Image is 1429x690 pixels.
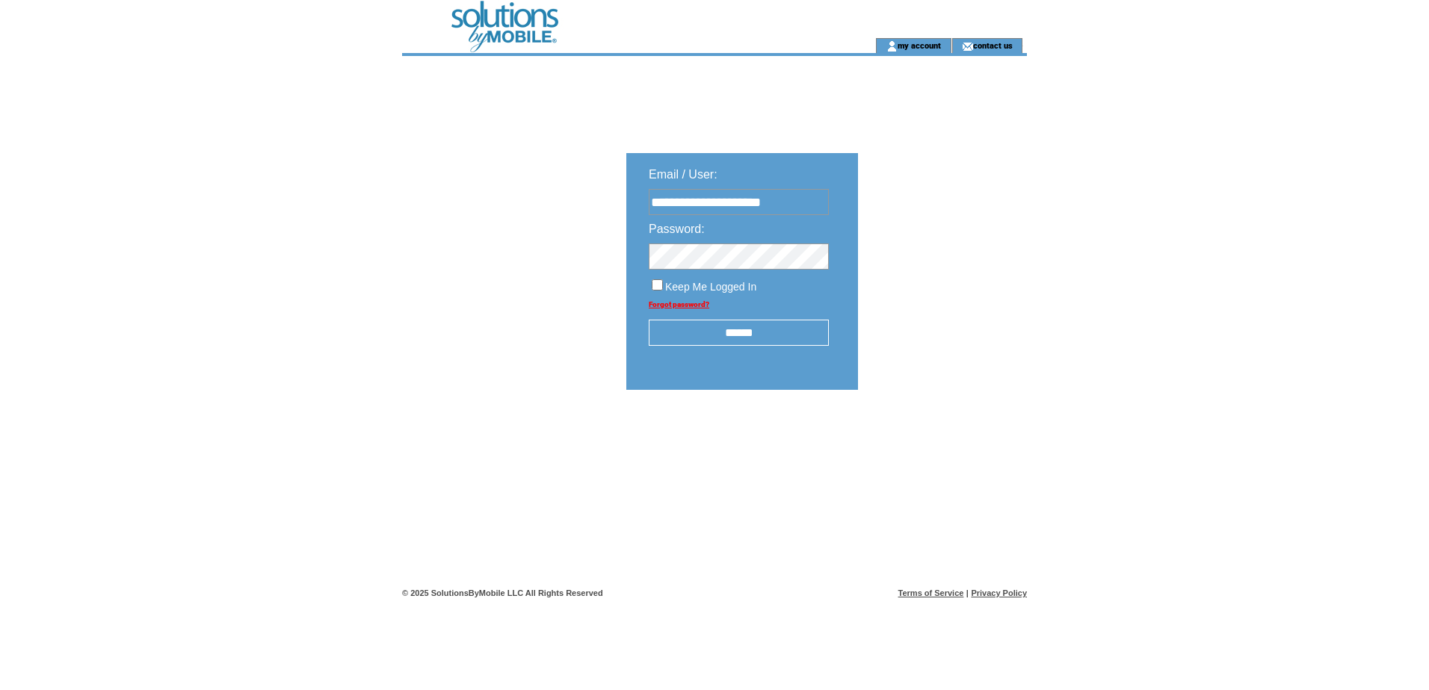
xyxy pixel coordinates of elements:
[966,588,969,597] span: |
[962,40,973,52] img: contact_us_icon.gif
[901,427,976,446] img: transparent.png
[665,281,756,293] span: Keep Me Logged In
[898,588,964,597] a: Terms of Service
[649,168,717,181] span: Email / User:
[973,40,1013,50] a: contact us
[971,588,1027,597] a: Privacy Policy
[402,588,603,597] span: © 2025 SolutionsByMobile LLC All Rights Reserved
[649,223,705,235] span: Password:
[649,300,709,308] a: Forgot password?
[886,40,898,52] img: account_icon.gif
[898,40,941,50] a: my account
